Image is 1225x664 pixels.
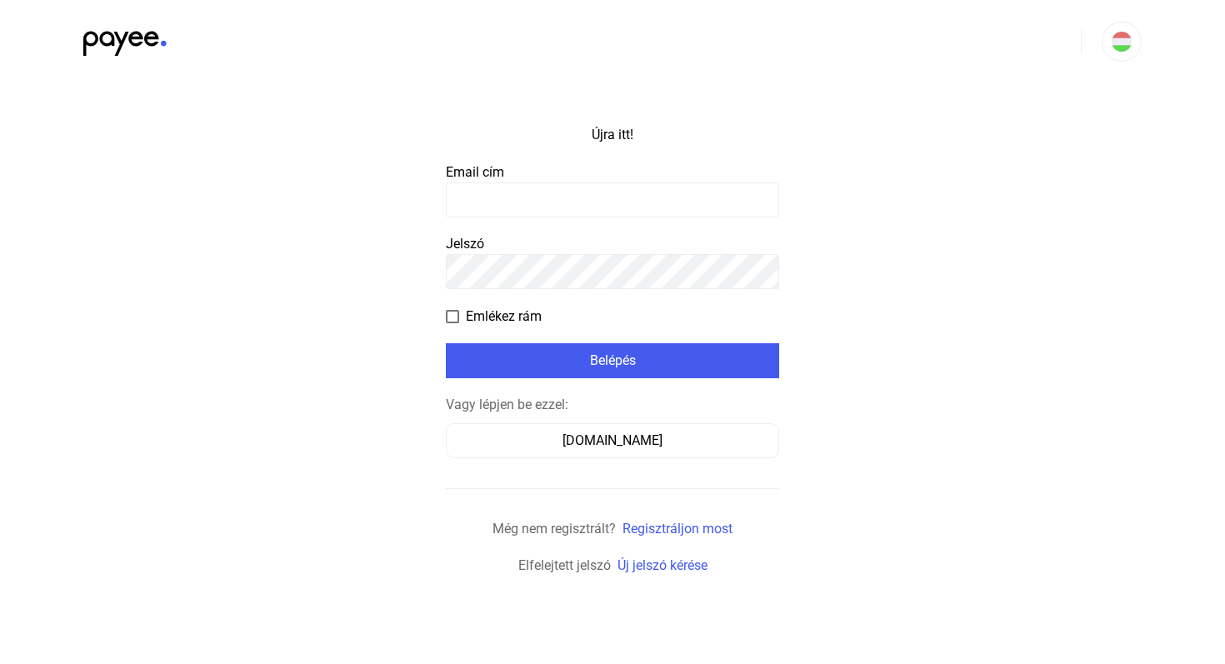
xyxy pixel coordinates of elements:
[590,352,636,368] font: Belépés
[446,423,779,458] button: [DOMAIN_NAME]
[1102,22,1142,62] button: HU
[446,236,484,252] font: Jelszó
[1112,32,1132,52] img: HU
[446,164,504,180] font: Email cím
[562,432,662,448] font: [DOMAIN_NAME]
[446,397,568,412] font: Vagy lépjen be ezzel:
[622,521,732,537] a: Regisztráljon most
[592,127,633,142] font: Újra itt!
[518,557,611,573] font: Elfelejtett jelszó
[446,343,779,378] button: Belépés
[83,22,167,56] img: black-payee-blue-dot.svg
[492,521,616,537] font: Még nem regisztrált?
[466,308,542,324] font: Emlékez rám
[617,557,707,573] a: Új jelszó kérése
[446,432,779,448] a: [DOMAIN_NAME]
